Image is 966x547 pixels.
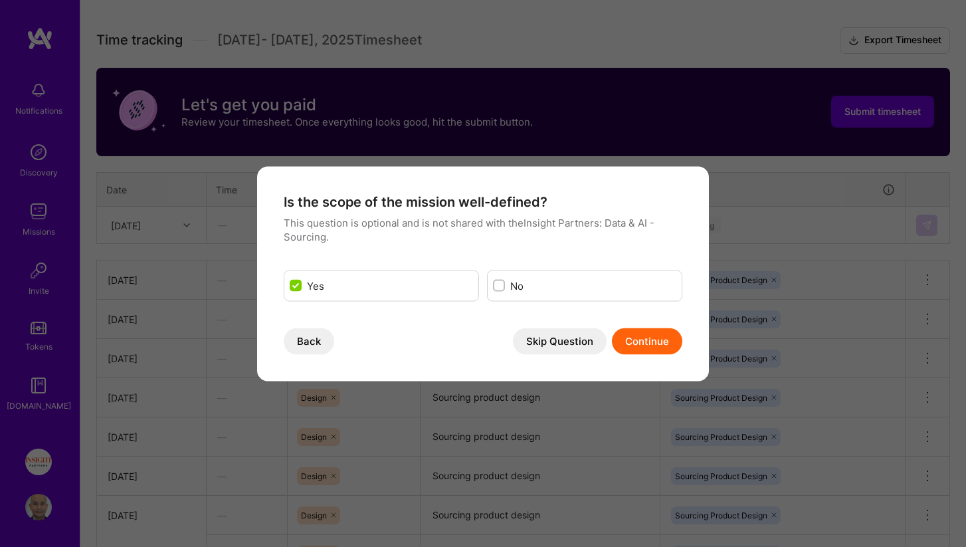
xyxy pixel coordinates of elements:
button: Skip Question [513,328,607,354]
label: Yes [307,278,473,292]
button: Back [284,328,334,354]
div: modal [257,166,709,381]
button: Continue [612,328,682,354]
label: No [510,278,676,292]
p: This question is optional and is not shared with the Insight Partners: Data & AI - Sourcing . [284,215,682,243]
h4: Is the scope of the mission well-defined? [284,193,682,210]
